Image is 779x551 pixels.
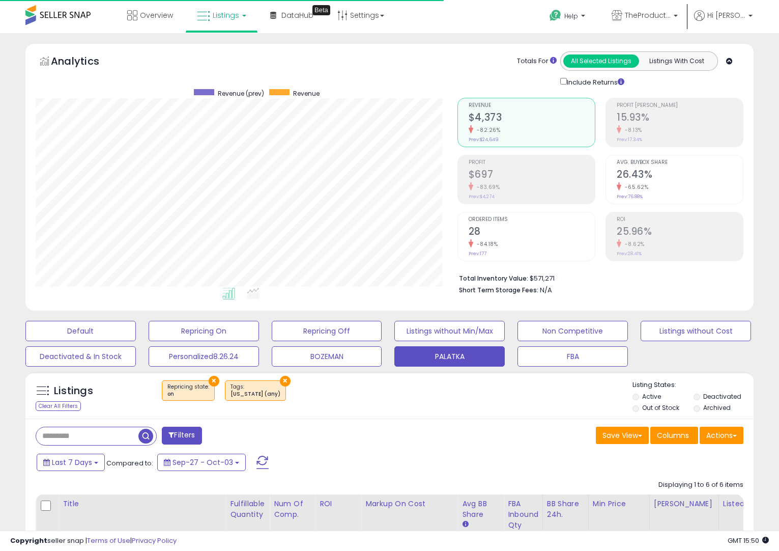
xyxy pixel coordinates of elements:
[213,10,239,20] span: Listings
[617,217,743,223] span: ROI
[167,391,209,398] div: on
[274,499,311,520] div: Num of Comp.
[469,112,595,125] h2: $4,373
[621,183,649,191] small: -65.62%
[63,499,221,509] div: Title
[230,391,280,398] div: [US_STATE] (any)
[654,499,714,509] div: [PERSON_NAME]
[657,430,689,440] span: Columns
[540,285,552,295] span: N/A
[10,536,177,546] div: seller snap | |
[459,286,538,294] b: Short Term Storage Fees:
[469,169,595,182] h2: $697
[517,321,628,341] button: Non Competitive
[293,89,320,98] span: Revenue
[703,392,741,401] label: Deactivated
[564,12,578,20] span: Help
[639,54,714,68] button: Listings With Cost
[469,194,495,200] small: Prev: $4,274
[140,10,173,20] span: Overview
[517,57,557,66] div: Totals For
[149,321,259,341] button: Repricing On
[707,10,745,20] span: Hi [PERSON_NAME]
[37,454,105,471] button: Last 7 Days
[549,9,562,22] i: Get Help
[281,10,313,20] span: DataHub
[106,458,153,468] span: Compared to:
[617,251,642,257] small: Prev: 28.41%
[632,380,754,390] p: Listing States:
[365,499,453,509] div: Markup on Cost
[459,274,528,283] b: Total Inventory Value:
[641,321,751,341] button: Listings without Cost
[617,194,643,200] small: Prev: 76.88%
[553,76,637,88] div: Include Returns
[621,240,645,248] small: -8.62%
[593,499,645,509] div: Min Price
[469,217,595,223] span: Ordered Items
[625,10,671,20] span: TheProductHaven
[650,427,698,444] button: Columns
[517,346,628,367] button: FBA
[52,457,92,467] span: Last 7 Days
[703,403,731,412] label: Archived
[617,160,743,166] span: Avg. Buybox Share
[473,183,500,191] small: -83.69%
[469,226,595,239] h2: 28
[642,392,661,401] label: Active
[167,383,209,398] span: Repricing state :
[541,2,595,33] a: Help
[157,454,246,471] button: Sep-27 - Oct-03
[459,271,736,284] li: $571,271
[394,321,505,341] button: Listings without Min/Max
[162,427,201,445] button: Filters
[272,346,382,367] button: BOZEMAN
[469,160,595,166] span: Profit
[700,427,743,444] button: Actions
[272,321,382,341] button: Repricing Off
[36,401,81,411] div: Clear All Filters
[728,536,769,545] span: 2025-10-11 15:50 GMT
[361,494,458,545] th: The percentage added to the cost of goods (COGS) that forms the calculator for Min & Max prices.
[563,54,639,68] button: All Selected Listings
[54,384,93,398] h5: Listings
[469,136,499,143] small: Prev: $24,649
[617,169,743,182] h2: 26.43%
[462,499,499,520] div: Avg BB Share
[230,499,265,520] div: Fulfillable Quantity
[547,499,584,520] div: BB Share 24h.
[312,5,330,15] div: Tooltip anchor
[617,136,642,143] small: Prev: 17.34%
[469,103,595,108] span: Revenue
[617,112,743,125] h2: 15.93%
[617,103,743,108] span: Profit [PERSON_NAME]
[51,54,119,71] h5: Analytics
[87,536,130,545] a: Terms of Use
[149,346,259,367] button: Personalized8.26.24
[508,499,538,531] div: FBA inbound Qty
[473,240,498,248] small: -84.18%
[621,126,642,134] small: -8.13%
[469,251,486,257] small: Prev: 177
[25,346,136,367] button: Deactivated & In Stock
[473,126,501,134] small: -82.26%
[462,520,468,529] small: Avg BB Share.
[172,457,233,467] span: Sep-27 - Oct-03
[132,536,177,545] a: Privacy Policy
[394,346,505,367] button: PALATKA
[320,499,357,509] div: ROI
[25,321,136,341] button: Default
[10,536,47,545] strong: Copyright
[596,427,649,444] button: Save View
[617,226,743,239] h2: 25.96%
[642,403,679,412] label: Out of Stock
[694,10,753,33] a: Hi [PERSON_NAME]
[230,383,280,398] span: Tags :
[209,376,219,387] button: ×
[218,89,264,98] span: Revenue (prev)
[280,376,291,387] button: ×
[658,480,743,490] div: Displaying 1 to 6 of 6 items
